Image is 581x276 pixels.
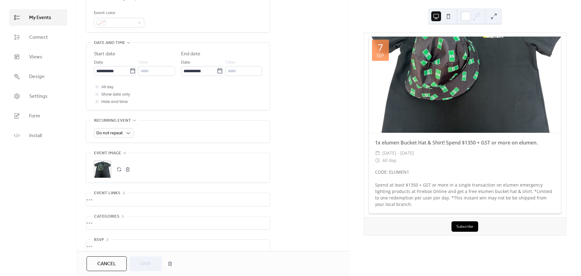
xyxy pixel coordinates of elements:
div: 1x elumen Bucket Hat & Shirt! Spend $1350 + GST or more on elumen. [369,139,561,146]
span: Date and time [94,39,125,47]
a: Install [9,127,67,144]
div: CODE: ELUMEN1 Spend at least $1350 + GST or more in a single transaction on elumen emergency ligh... [369,169,561,207]
div: ​ [375,149,380,157]
span: Install [29,132,42,140]
a: Views [9,49,67,65]
a: Connect [9,29,67,45]
span: Hide end time [101,98,128,106]
div: ; [94,161,111,178]
div: Event color [94,10,143,17]
div: ••• [86,216,270,229]
a: Form [9,108,67,124]
div: 7 [378,43,383,52]
span: All day [101,84,114,91]
div: End date [181,50,200,58]
span: Categories [94,213,119,220]
span: Cancel [97,260,116,268]
span: Event image [94,150,121,157]
span: [DATE] - [DATE] [382,149,414,157]
span: Date [94,59,103,66]
a: My Events [9,9,67,26]
span: RSVP [94,236,104,244]
span: Event links [94,190,120,197]
span: Settings [29,93,48,100]
span: Form [29,112,40,120]
span: Time [225,59,235,66]
div: Start date [94,50,115,58]
button: Cancel [87,256,127,271]
span: My Events [29,14,51,22]
span: Do not repeat [96,129,123,137]
span: Date [181,59,190,66]
a: Design [9,68,67,85]
div: ••• [86,193,270,206]
div: Sep [377,53,384,58]
div: ••• [86,240,270,253]
a: Settings [9,88,67,104]
button: Subscribe [451,221,478,232]
span: Show date only [101,91,130,98]
span: Design [29,73,45,81]
span: Time [138,59,148,66]
div: ​ [375,157,380,164]
span: Recurring event [94,117,131,124]
span: Views [29,53,42,61]
span: Connect [29,34,48,41]
span: All day [382,157,396,164]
